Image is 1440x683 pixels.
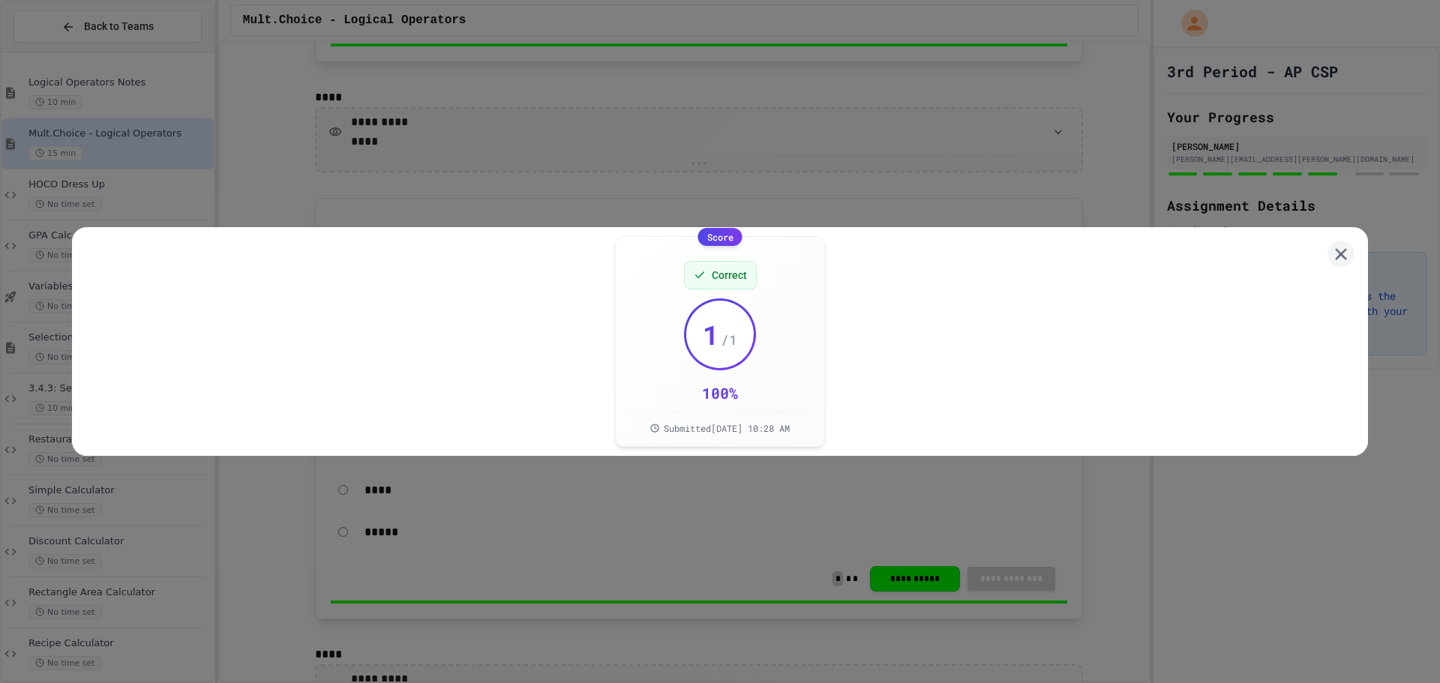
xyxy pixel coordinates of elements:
[712,268,747,283] span: Correct
[664,422,790,434] span: Submitted [DATE] 10:28 AM
[721,329,737,350] span: / 1
[702,382,738,403] div: 100 %
[703,319,719,349] span: 1
[698,228,742,246] div: Score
